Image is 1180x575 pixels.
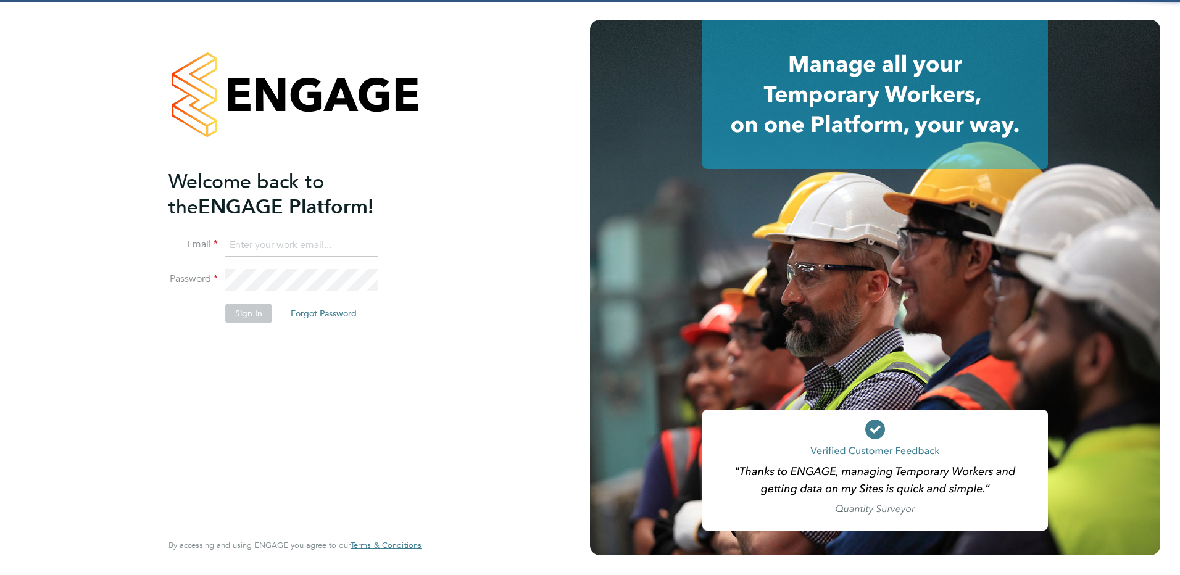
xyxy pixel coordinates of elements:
[281,304,367,323] button: Forgot Password
[225,304,272,323] button: Sign In
[168,238,218,251] label: Email
[225,234,378,257] input: Enter your work email...
[351,540,422,550] a: Terms & Conditions
[168,169,409,220] h2: ENGAGE Platform!
[168,273,218,286] label: Password
[168,540,422,550] span: By accessing and using ENGAGE you agree to our
[168,170,324,219] span: Welcome back to the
